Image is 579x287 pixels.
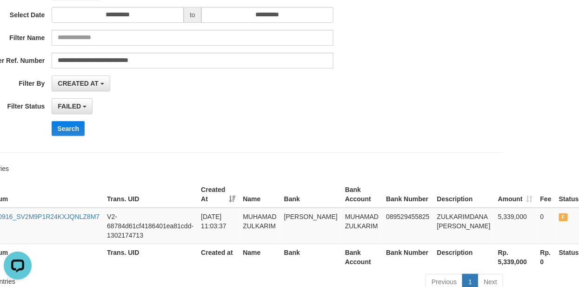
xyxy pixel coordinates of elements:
[494,244,537,270] th: Rp. 5,339,000
[341,181,382,208] th: Bank Account
[239,244,280,270] th: Name
[382,181,433,208] th: Bank Number
[52,121,85,136] button: Search
[433,244,494,270] th: Description
[537,244,555,270] th: Rp. 0
[239,208,280,244] td: MUHAMAD ZULKARIM
[4,4,32,32] button: Open LiveChat chat widget
[433,181,494,208] th: Description
[103,244,197,270] th: Trans. UID
[341,208,382,244] td: MUHAMAD ZULKARIM
[559,213,568,221] span: FAILED
[197,208,239,244] td: [DATE] 11:03:37
[58,80,99,87] span: CREATED AT
[382,244,433,270] th: Bank Number
[280,181,341,208] th: Bank
[341,244,382,270] th: Bank Account
[103,181,197,208] th: Trans. UID
[280,244,341,270] th: Bank
[382,208,433,244] td: 089529455825
[52,98,93,114] button: FAILED
[184,7,201,23] span: to
[197,244,239,270] th: Created at
[197,181,239,208] th: Created At: activate to sort column ascending
[58,102,81,110] span: FAILED
[494,181,537,208] th: Amount: activate to sort column ascending
[494,208,537,244] td: 5,339,000
[537,208,555,244] td: 0
[103,208,197,244] td: V2-68784d61cf4186401ea81cdd-1302174713
[280,208,341,244] td: [PERSON_NAME]
[239,181,280,208] th: Name
[52,75,110,91] button: CREATED AT
[433,208,494,244] td: ZULKARIMDANA [PERSON_NAME]
[537,181,555,208] th: Fee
